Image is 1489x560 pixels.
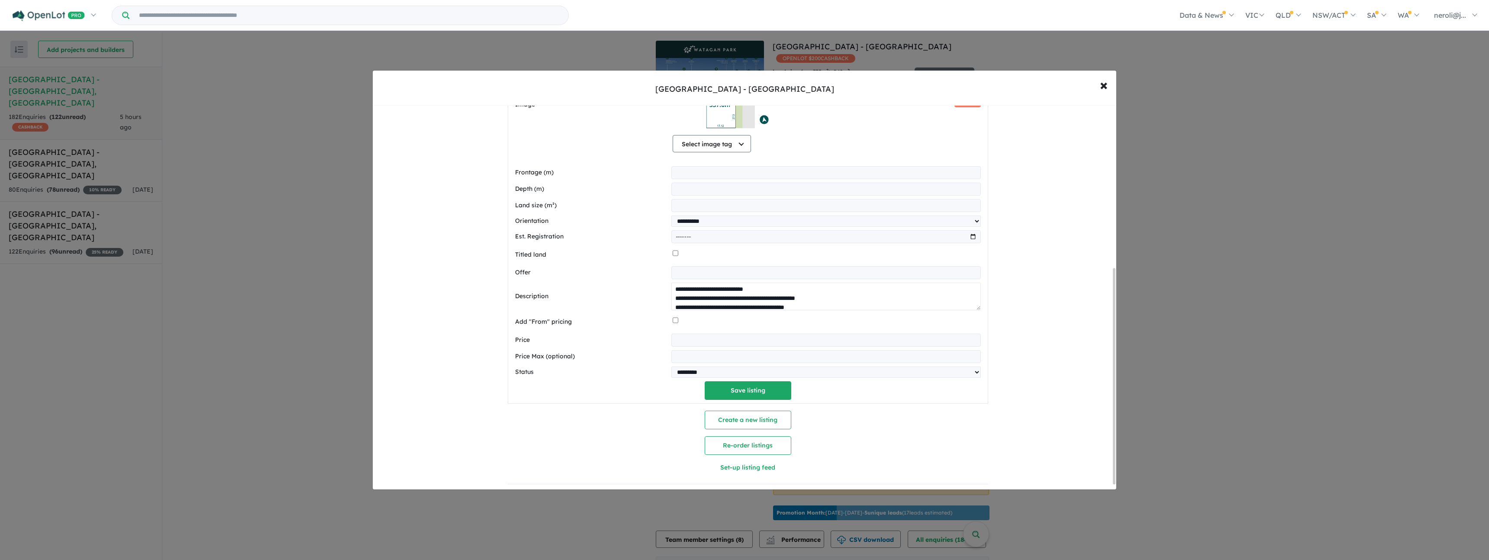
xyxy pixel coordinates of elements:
label: Depth (m) [515,184,668,194]
input: Try estate name, suburb, builder or developer [131,6,567,25]
label: Description [515,291,668,302]
label: Add "From" pricing [515,317,669,327]
img: Openlot PRO Logo White [13,10,85,21]
span: × [1100,75,1108,94]
label: Offer [515,267,668,278]
label: Status [515,367,668,377]
label: Frontage (m) [515,167,668,178]
button: Select image tag [673,135,751,152]
label: Orientation [515,216,668,226]
button: Create a new listing [705,411,791,429]
label: Est. Registration [515,232,668,242]
button: Set-up listing feed [628,458,868,477]
div: [GEOGRAPHIC_DATA] - [GEOGRAPHIC_DATA] [655,84,834,95]
label: Price [515,335,668,345]
label: Land size (m²) [515,200,668,211]
button: Save listing [705,381,791,400]
label: Titled land [515,250,669,260]
span: neroli@j... [1434,11,1466,19]
button: Re-order listings [705,436,791,455]
label: Price Max (optional) [515,351,668,362]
